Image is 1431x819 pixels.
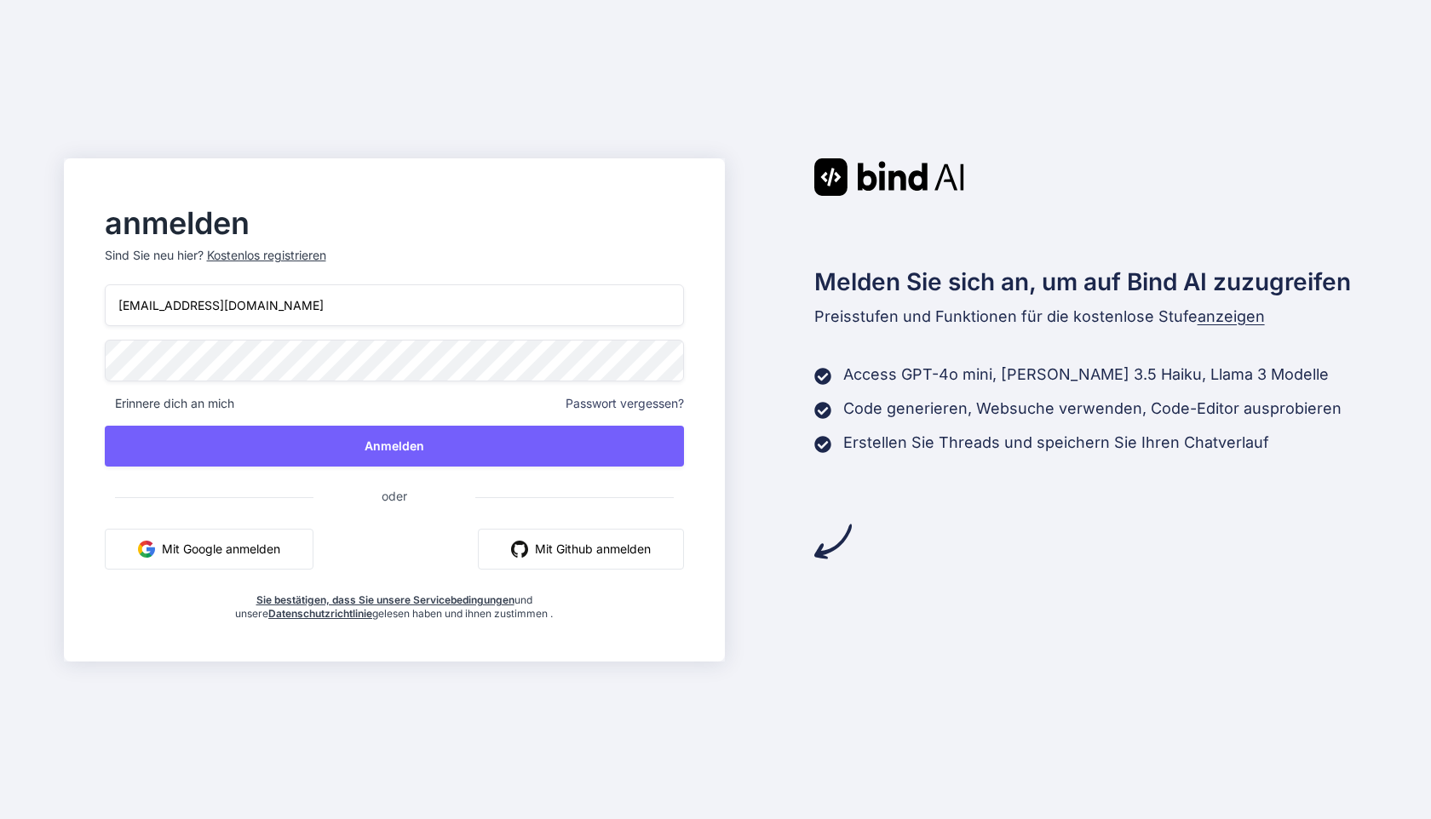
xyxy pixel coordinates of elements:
[566,396,684,410] font: Passwort vergessen?
[382,489,407,503] font: oder
[1198,307,1265,325] font: anzeigen
[105,284,684,326] input: Anmelden oder E-Mail
[207,248,326,262] font: Kostenlos registrieren
[365,438,424,453] font: Anmelden
[814,307,1198,325] font: Preisstufen und Funktionen für die kostenlose Stufe
[105,204,250,242] font: anmelden
[843,365,1329,383] font: Access GPT-4o mini, [PERSON_NAME] 3.5 Haiku, Llama 3 Modelle
[268,607,372,620] a: Datenschutzrichtlinie
[162,541,280,556] font: Mit Google anmelden
[814,158,964,196] img: Bind AI-Logo
[511,541,528,558] img: github
[235,593,532,620] font: und unsere
[814,523,852,560] img: Pfeil
[478,529,684,570] button: Mit Github anmelden
[843,433,1269,451] font: Erstellen Sie Threads und speichern Sie Ihren Chatverlauf
[115,396,234,410] font: Erinnere dich an mich
[105,248,204,262] font: Sind Sie neu hier?
[372,607,553,620] font: gelesen haben und ihnen zustimmen .
[138,541,155,558] img: Google
[256,593,514,606] a: Sie bestätigen, dass Sie unsere Servicebedingungen
[535,541,651,556] font: Mit Github anmelden
[814,267,1351,296] font: Melden Sie sich an, um auf Bind AI zuzugreifen
[105,426,684,467] button: Anmelden
[105,529,313,570] button: Mit Google anmelden
[843,399,1342,417] font: Code generieren, Websuche verwenden, Code-Editor ausprobieren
